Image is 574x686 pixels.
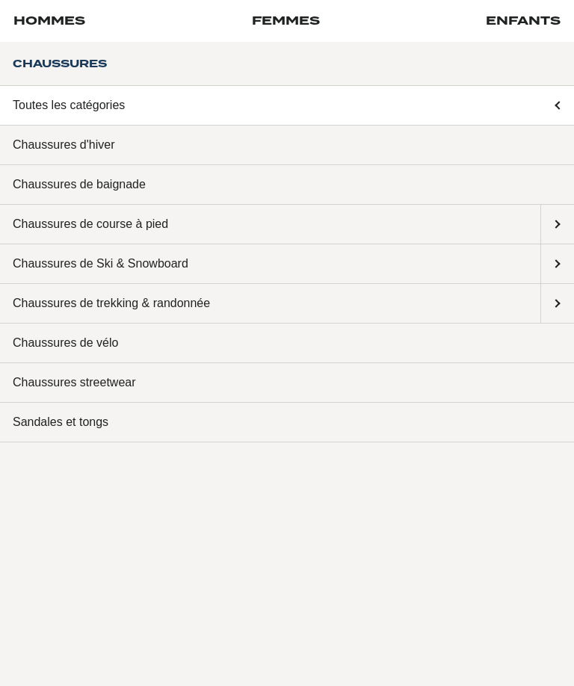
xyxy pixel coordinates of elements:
[540,205,574,244] a: Submenu: Chaussures de course à pied
[486,12,561,30] a: Enfants
[13,12,85,30] a: Hommes
[540,284,574,324] a: Submenu: Chaussures de trekking & randonnée
[540,244,574,284] a: Submenu: Chaussures de Ski & Snowboard
[252,12,320,30] a: Femmes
